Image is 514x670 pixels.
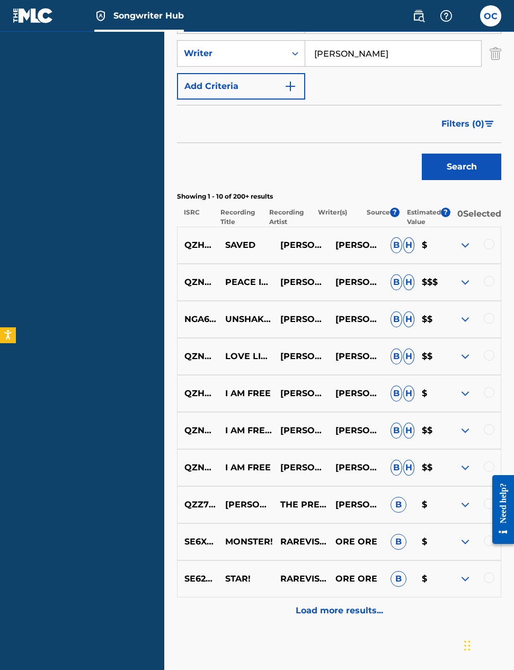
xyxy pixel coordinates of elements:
[459,276,472,289] img: expand
[422,154,501,180] button: Search
[329,350,384,363] p: [PERSON_NAME]
[178,276,218,289] p: QZNWV2262462
[485,121,494,127] img: filter
[403,423,415,439] span: H
[391,386,402,401] span: B
[414,424,446,437] p: $$
[329,276,384,289] p: [PERSON_NAME]
[177,208,214,227] p: ISRC
[218,276,273,289] p: PEACE IN THE STORM (LIVE)
[484,466,514,553] iframe: Resource Center
[450,208,501,227] p: 0 Selected
[480,5,501,26] div: User Menu
[403,237,415,253] span: H
[459,535,472,548] img: expand
[177,192,501,201] p: Showing 1 - 10 of 200+ results
[329,387,384,400] p: [PERSON_NAME]
[178,239,218,252] p: QZHNB2395288
[414,461,446,474] p: $$
[273,313,329,326] p: [PERSON_NAME]
[178,387,218,400] p: QZHN41960145
[414,350,446,363] p: $$
[329,573,384,585] p: ORE ORE
[464,630,471,662] div: Drag
[459,239,472,252] img: expand
[273,387,329,400] p: [PERSON_NAME]
[273,535,329,548] p: RAREVISIXN
[414,313,446,326] p: $$
[311,208,360,227] p: Writer(s)
[178,461,218,474] p: QZNWV2262465
[436,5,457,26] div: Help
[284,80,297,93] img: 9d2ae6d4665cec9f34b9.svg
[403,386,415,401] span: H
[178,573,218,585] p: SE62M2397619
[218,535,273,548] p: MONSTER!
[391,311,402,327] span: B
[391,460,402,476] span: B
[435,111,501,137] button: Filters (0)
[390,208,400,217] span: ?
[403,311,415,327] span: H
[296,604,383,617] p: Load more results...
[414,535,446,548] p: $
[459,461,472,474] img: expand
[329,239,384,252] p: [PERSON_NAME]
[273,461,329,474] p: [PERSON_NAME]
[414,239,446,252] p: $
[273,276,329,289] p: [PERSON_NAME]
[391,349,402,364] span: B
[391,571,406,587] span: B
[218,461,273,474] p: I AM FREE
[178,350,218,363] p: QZNWV2262463
[391,274,402,290] span: B
[329,535,384,548] p: ORE ORE
[403,349,415,364] span: H
[463,11,474,21] div: Notifications
[273,424,329,437] p: [PERSON_NAME]
[490,40,501,67] img: Delete Criterion
[414,498,446,511] p: $
[459,387,472,400] img: expand
[113,10,184,22] span: Songwriter Hub
[273,573,329,585] p: RAREVISIXN
[178,535,218,548] p: SE6XX2366969
[214,208,262,227] p: Recording Title
[391,534,406,550] span: B
[459,573,472,585] img: expand
[218,573,273,585] p: STAR!
[407,208,441,227] p: Estimated Value
[391,497,406,513] span: B
[414,573,446,585] p: $
[459,350,472,363] img: expand
[329,461,384,474] p: [PERSON_NAME]
[329,498,384,511] p: [PERSON_NAME] PBC
[412,10,425,22] img: search
[459,424,472,437] img: expand
[408,5,429,26] a: Public Search
[178,313,218,326] p: NGA602000357
[262,208,311,227] p: Recording Artist
[329,424,384,437] p: [PERSON_NAME]
[184,47,279,60] div: Writer
[218,424,273,437] p: I AM FREE (LIVE)
[461,619,514,670] iframe: Chat Widget
[403,274,415,290] span: H
[218,313,273,326] p: UNSHAKEN
[13,8,54,23] img: MLC Logo
[273,350,329,363] p: [PERSON_NAME]
[403,460,415,476] span: H
[218,350,273,363] p: LOVE LIKE HURRICANE (LIVE)
[459,313,472,326] img: expand
[414,276,446,289] p: $$$
[178,498,218,511] p: QZZ7S2434002
[367,208,390,227] p: Source
[178,424,218,437] p: QZNWV2262464
[329,313,384,326] p: [PERSON_NAME]
[273,239,329,252] p: [PERSON_NAME]
[218,498,273,511] p: [PERSON_NAME] WORSHIPS AT PBC
[414,387,446,400] p: $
